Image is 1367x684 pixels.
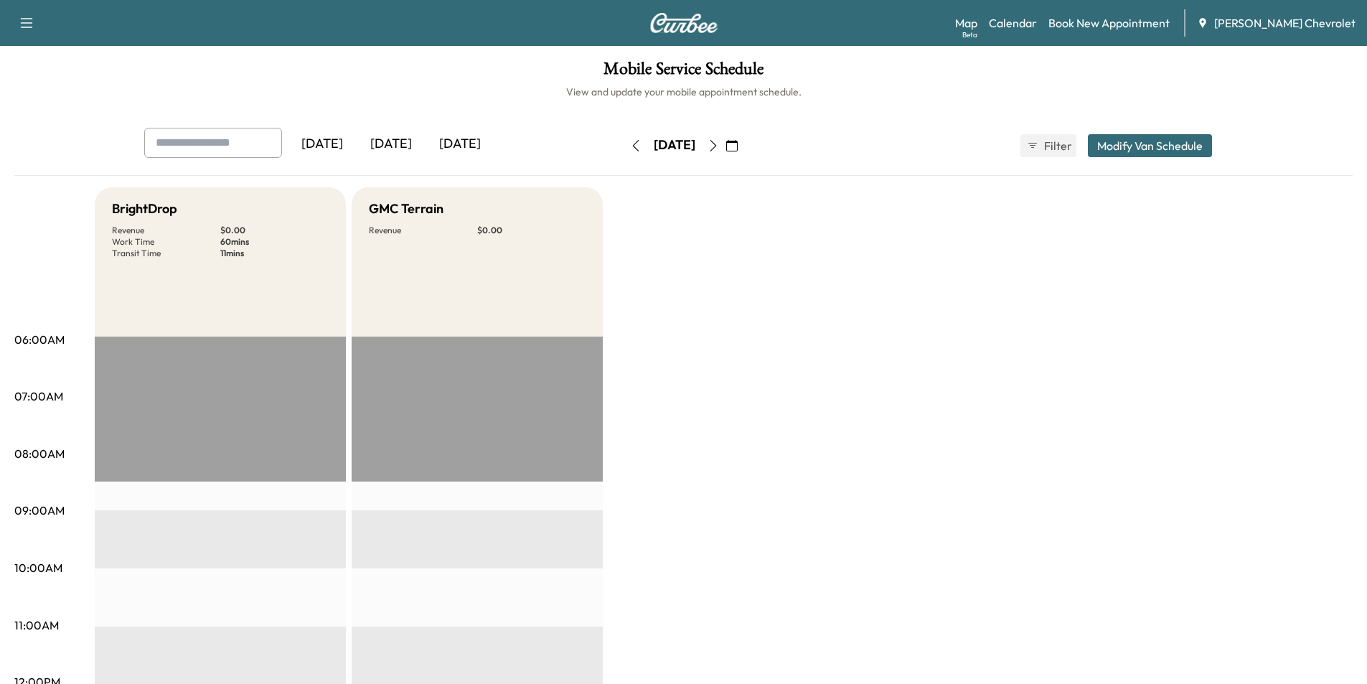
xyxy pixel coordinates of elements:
[112,225,220,236] p: Revenue
[1020,134,1076,157] button: Filter
[369,199,443,219] h5: GMC Terrain
[14,60,1353,85] h1: Mobile Service Schedule
[357,128,426,161] div: [DATE]
[220,225,329,236] p: $ 0.00
[112,236,220,248] p: Work Time
[220,236,329,248] p: 60 mins
[112,199,177,219] h5: BrightDrop
[1044,137,1070,154] span: Filter
[288,128,357,161] div: [DATE]
[14,559,62,576] p: 10:00AM
[1214,14,1356,32] span: [PERSON_NAME] Chevrolet
[112,248,220,259] p: Transit Time
[989,14,1037,32] a: Calendar
[369,225,477,236] p: Revenue
[477,225,586,236] p: $ 0.00
[14,617,59,634] p: 11:00AM
[1088,134,1212,157] button: Modify Van Schedule
[654,136,695,154] div: [DATE]
[220,248,329,259] p: 11 mins
[14,85,1353,99] h6: View and update your mobile appointment schedule.
[426,128,494,161] div: [DATE]
[14,388,63,405] p: 07:00AM
[14,331,65,348] p: 06:00AM
[649,13,718,33] img: Curbee Logo
[14,502,65,519] p: 09:00AM
[962,29,977,40] div: Beta
[1048,14,1170,32] a: Book New Appointment
[14,445,65,462] p: 08:00AM
[955,14,977,32] a: MapBeta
